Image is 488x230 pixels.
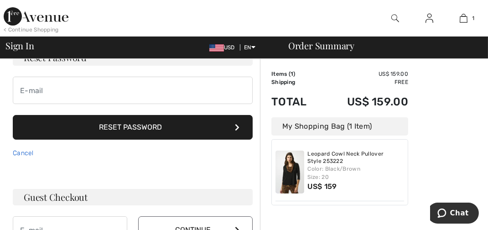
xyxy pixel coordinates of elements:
span: Sign In [5,41,34,50]
iframe: Opens a widget where you can chat to one of our agents [430,203,479,225]
div: < Continue Shopping [4,26,59,34]
button: Reset Password [13,115,253,140]
img: Leopard Cowl Neck Pullover Style 253222 [275,151,304,193]
td: Items ( ) [271,70,322,78]
td: Shipping [271,78,322,86]
span: USD [209,44,239,51]
td: US$ 159.00 [322,70,408,78]
div: My Shopping Bag (1 Item) [271,117,408,136]
td: US$ 159.00 [322,86,408,117]
a: Sign In [418,13,441,24]
a: 1 [447,13,480,24]
img: 1ère Avenue [4,7,68,26]
span: US$ 159 [308,182,337,191]
h3: Guest Checkout [13,189,253,205]
img: My Bag [460,13,467,24]
td: Total [271,86,322,117]
img: US Dollar [209,44,224,52]
span: 1 [472,14,474,22]
div: Color: Black/Brown Size: 20 [308,165,405,181]
img: My Info [426,13,433,24]
span: 1 [291,71,293,77]
span: EN [244,44,255,51]
td: Free [322,78,408,86]
a: Leopard Cowl Neck Pullover Style 253222 [308,151,405,165]
div: Order Summary [277,41,483,50]
a: Cancel [13,149,34,157]
img: search the website [391,13,399,24]
input: E-mail [13,77,253,104]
